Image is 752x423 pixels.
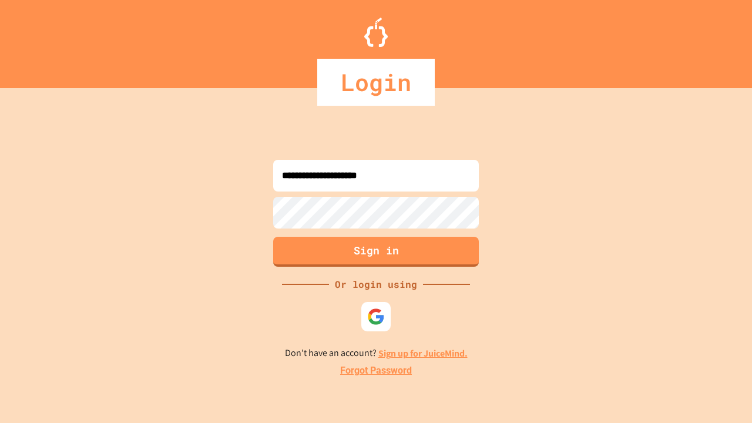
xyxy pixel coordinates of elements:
a: Sign up for JuiceMind. [378,347,468,360]
img: Logo.svg [364,18,388,47]
button: Sign in [273,237,479,267]
img: google-icon.svg [367,308,385,325]
div: Login [317,59,435,106]
p: Don't have an account? [285,346,468,361]
div: Or login using [329,277,423,291]
iframe: chat widget [703,376,740,411]
a: Forgot Password [340,364,412,378]
iframe: chat widget [654,325,740,375]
